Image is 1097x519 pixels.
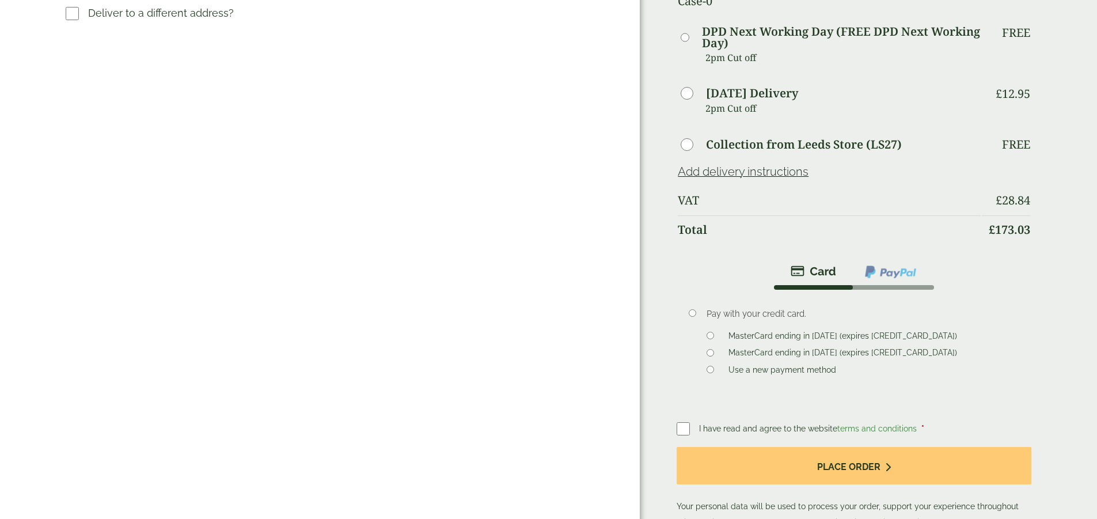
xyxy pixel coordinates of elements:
label: Collection from Leeds Store (LS27) [706,139,902,150]
img: ppcp-gateway.png [864,264,917,279]
p: Pay with your credit card. [707,308,1014,320]
span: £ [996,86,1002,101]
p: 2pm Cut off [705,49,980,66]
label: MasterCard ending in [DATE] (expires [CREDIT_CARD_DATA]) [724,331,962,344]
bdi: 12.95 [996,86,1030,101]
span: £ [989,222,995,237]
button: Place order [677,447,1031,484]
p: Deliver to a different address? [88,5,234,21]
span: I have read and agree to the website [699,424,919,433]
a: Add delivery instructions [678,165,808,179]
label: [DATE] Delivery [706,88,798,99]
span: £ [996,192,1002,208]
a: terms and conditions [837,424,917,433]
label: DPD Next Working Day (FREE DPD Next Working Day) [702,26,980,49]
abbr: required [921,424,924,433]
p: 2pm Cut off [705,100,980,117]
label: Use a new payment method [724,365,841,378]
label: MasterCard ending in [DATE] (expires [CREDIT_CARD_DATA]) [724,348,962,361]
img: stripe.png [791,264,836,278]
bdi: 173.03 [989,222,1030,237]
bdi: 28.84 [996,192,1030,208]
p: Free [1002,26,1030,40]
p: Free [1002,138,1030,151]
th: VAT [678,187,980,214]
th: Total [678,215,980,244]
